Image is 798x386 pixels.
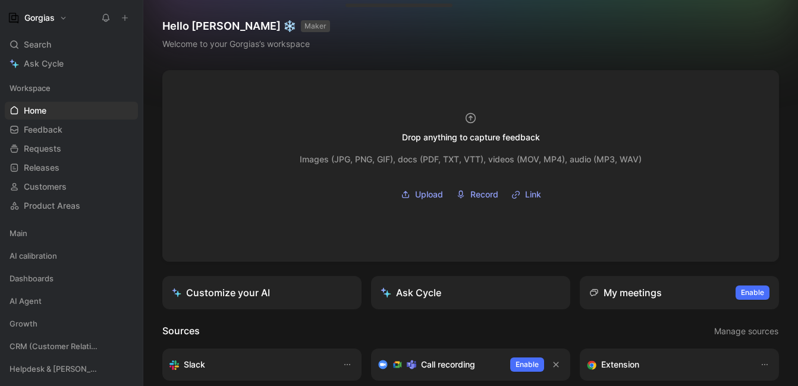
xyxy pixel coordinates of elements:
a: Customize your AI [162,276,362,309]
span: Growth [10,318,37,329]
button: Upload [397,186,447,203]
span: Record [470,187,498,202]
span: Enable [516,359,539,371]
div: Sync your customers, send feedback and get updates in Slack [169,357,331,372]
div: Search [5,36,138,54]
span: CRM (Customer Relationship Management) [10,340,99,352]
span: Releases [24,162,59,174]
div: Helpdesk & [PERSON_NAME], Rules, and Views [5,360,138,378]
h1: Gorgias [24,12,55,23]
button: MAKER [301,20,330,32]
span: Workspace [10,82,51,94]
button: GorgiasGorgias [5,10,70,26]
div: Dashboards [5,269,138,291]
a: Customers [5,178,138,196]
h3: Call recording [421,357,475,372]
div: Main [5,224,138,242]
span: Home [24,105,46,117]
span: Requests [24,143,61,155]
div: Main [5,224,138,246]
div: Images (JPG, PNG, GIF), docs (PDF, TXT, VTT), videos (MOV, MP4), audio (MP3, WAV) [300,152,642,167]
button: Manage sources [714,324,779,339]
a: Feedback [5,121,138,139]
h3: Slack [184,357,205,372]
span: Product Areas [24,200,80,212]
a: Requests [5,140,138,158]
div: Drop anything to capture feedback [402,130,540,145]
div: Growth [5,315,138,336]
div: Workspace [5,79,138,97]
div: Customize your AI [172,285,270,300]
span: Feedback [24,124,62,136]
h2: Sources [162,324,200,339]
h1: Hello [PERSON_NAME] ❄️ [162,19,330,33]
div: Record & transcribe meetings from Zoom, Meet & Teams. [378,357,501,372]
div: CRM (Customer Relationship Management) [5,337,138,359]
span: Customers [24,181,67,193]
span: Upload [415,187,443,202]
button: Link [507,186,545,203]
span: Manage sources [714,324,778,338]
a: Releases [5,159,138,177]
div: Helpdesk & [PERSON_NAME], Rules, and Views [5,360,138,381]
a: Ask Cycle [5,55,138,73]
button: Enable [510,357,544,372]
img: Gorgias [8,12,20,24]
h3: Extension [601,357,639,372]
button: Enable [736,285,769,300]
div: Dashboards [5,269,138,287]
div: AI Agent [5,292,138,313]
span: AI calibration [10,250,57,262]
span: Helpdesk & [PERSON_NAME], Rules, and Views [10,363,100,375]
div: Capture feedback from anywhere on the web [587,357,748,372]
span: Dashboards [10,272,54,284]
div: AI Agent [5,292,138,310]
div: Growth [5,315,138,332]
div: CRM (Customer Relationship Management) [5,337,138,355]
span: Ask Cycle [24,57,64,71]
div: Ask Cycle [381,285,441,300]
span: AI Agent [10,295,42,307]
div: AI calibration [5,247,138,268]
button: Record [452,186,502,203]
span: Search [24,37,51,52]
button: Ask Cycle [371,276,570,309]
span: Enable [741,287,764,299]
div: Welcome to your Gorgias’s workspace [162,37,330,51]
a: Product Areas [5,197,138,215]
div: AI calibration [5,247,138,265]
a: Home [5,102,138,120]
span: Main [10,227,27,239]
span: Link [525,187,541,202]
div: My meetings [589,285,662,300]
